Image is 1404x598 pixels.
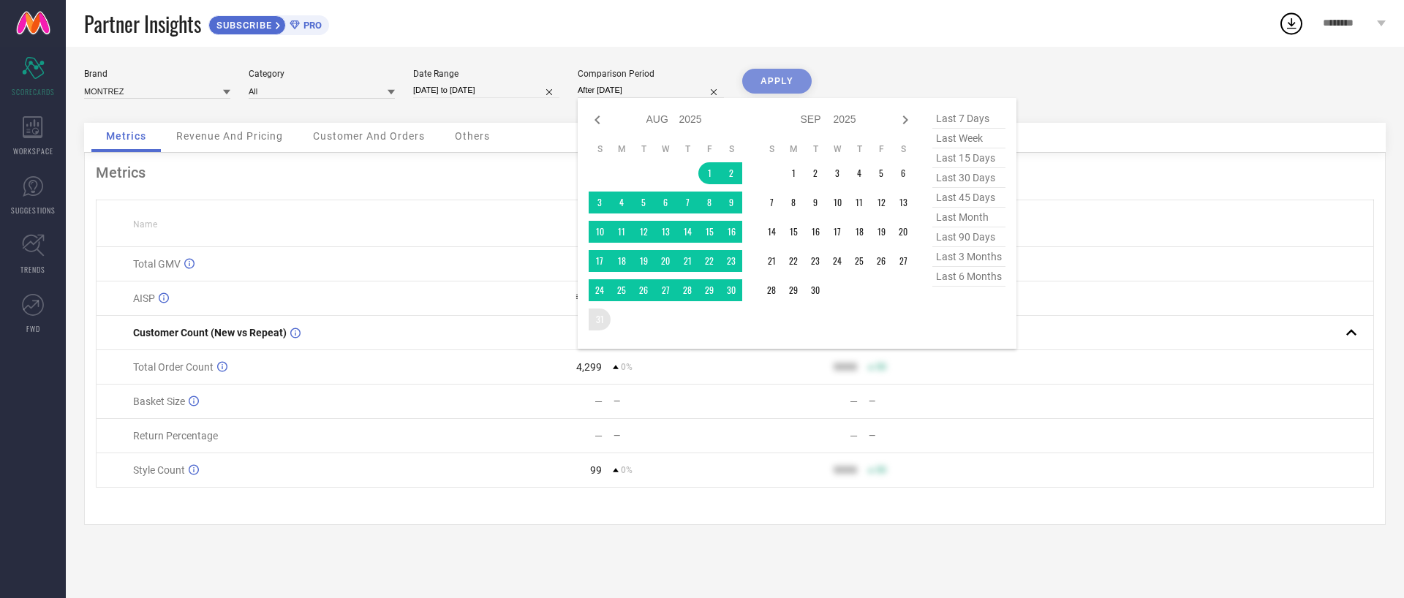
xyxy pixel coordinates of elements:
[834,464,857,476] div: 9999
[413,69,559,79] div: Date Range
[826,143,848,155] th: Wednesday
[590,464,602,476] div: 99
[578,83,724,98] input: Select comparison period
[133,430,218,442] span: Return Percentage
[848,162,870,184] td: Thu Sep 04 2025
[932,188,1005,208] span: last 45 days
[760,143,782,155] th: Sunday
[633,192,654,213] td: Tue Aug 05 2025
[133,464,185,476] span: Style Count
[633,250,654,272] td: Tue Aug 19 2025
[455,130,490,142] span: Others
[760,192,782,213] td: Sun Sep 07 2025
[676,250,698,272] td: Thu Aug 21 2025
[760,279,782,301] td: Sun Sep 28 2025
[589,143,611,155] th: Sunday
[932,129,1005,148] span: last week
[633,221,654,243] td: Tue Aug 12 2025
[892,162,914,184] td: Sat Sep 06 2025
[698,279,720,301] td: Fri Aug 29 2025
[654,143,676,155] th: Wednesday
[892,250,914,272] td: Sat Sep 27 2025
[892,192,914,213] td: Sat Sep 13 2025
[932,208,1005,227] span: last month
[698,143,720,155] th: Friday
[892,221,914,243] td: Sat Sep 20 2025
[654,221,676,243] td: Wed Aug 13 2025
[589,250,611,272] td: Sun Aug 17 2025
[848,192,870,213] td: Thu Sep 11 2025
[611,143,633,155] th: Monday
[782,143,804,155] th: Monday
[932,247,1005,267] span: last 3 months
[611,221,633,243] td: Mon Aug 11 2025
[870,221,892,243] td: Fri Sep 19 2025
[133,219,157,230] span: Name
[633,143,654,155] th: Tuesday
[676,192,698,213] td: Thu Aug 07 2025
[932,109,1005,129] span: last 7 days
[720,192,742,213] td: Sat Aug 09 2025
[589,309,611,330] td: Sun Aug 31 2025
[654,192,676,213] td: Wed Aug 06 2025
[897,111,914,129] div: Next month
[698,221,720,243] td: Fri Aug 15 2025
[932,227,1005,247] span: last 90 days
[804,250,826,272] td: Tue Sep 23 2025
[209,20,276,31] span: SUBSCRIBE
[12,86,55,97] span: SCORECARDS
[782,221,804,243] td: Mon Sep 15 2025
[614,396,734,406] div: —
[826,221,848,243] td: Wed Sep 17 2025
[850,395,858,407] div: —
[611,279,633,301] td: Mon Aug 25 2025
[621,362,633,372] span: 0%
[621,465,633,475] span: 0%
[804,221,826,243] td: Tue Sep 16 2025
[133,327,287,338] span: Customer Count (New vs Repeat)
[804,192,826,213] td: Tue Sep 09 2025
[589,192,611,213] td: Sun Aug 03 2025
[698,192,720,213] td: Fri Aug 08 2025
[804,143,826,155] th: Tuesday
[26,323,40,334] span: FWD
[826,192,848,213] td: Wed Sep 10 2025
[876,465,886,475] span: 50
[892,143,914,155] th: Saturday
[932,168,1005,188] span: last 30 days
[826,250,848,272] td: Wed Sep 24 2025
[782,250,804,272] td: Mon Sep 22 2025
[611,192,633,213] td: Mon Aug 04 2025
[848,143,870,155] th: Thursday
[300,20,322,31] span: PRO
[576,361,602,373] div: 4,299
[676,279,698,301] td: Thu Aug 28 2025
[1278,10,1305,37] div: Open download list
[834,361,857,373] div: 9999
[589,279,611,301] td: Sun Aug 24 2025
[133,258,181,270] span: Total GMV
[720,279,742,301] td: Sat Aug 30 2025
[413,83,559,98] input: Select date range
[782,279,804,301] td: Mon Sep 29 2025
[176,130,283,142] span: Revenue And Pricing
[850,430,858,442] div: —
[760,221,782,243] td: Sun Sep 14 2025
[654,250,676,272] td: Wed Aug 20 2025
[133,395,185,407] span: Basket Size
[676,221,698,243] td: Thu Aug 14 2025
[848,250,870,272] td: Thu Sep 25 2025
[133,292,155,304] span: AISP
[870,143,892,155] th: Friday
[676,143,698,155] th: Thursday
[13,145,53,156] span: WORKSPACE
[932,267,1005,287] span: last 6 months
[578,69,724,79] div: Comparison Period
[698,250,720,272] td: Fri Aug 22 2025
[720,250,742,272] td: Sat Aug 23 2025
[575,292,602,304] div: ₹ 482
[870,250,892,272] td: Fri Sep 26 2025
[96,164,1374,181] div: Metrics
[720,221,742,243] td: Sat Aug 16 2025
[249,69,395,79] div: Category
